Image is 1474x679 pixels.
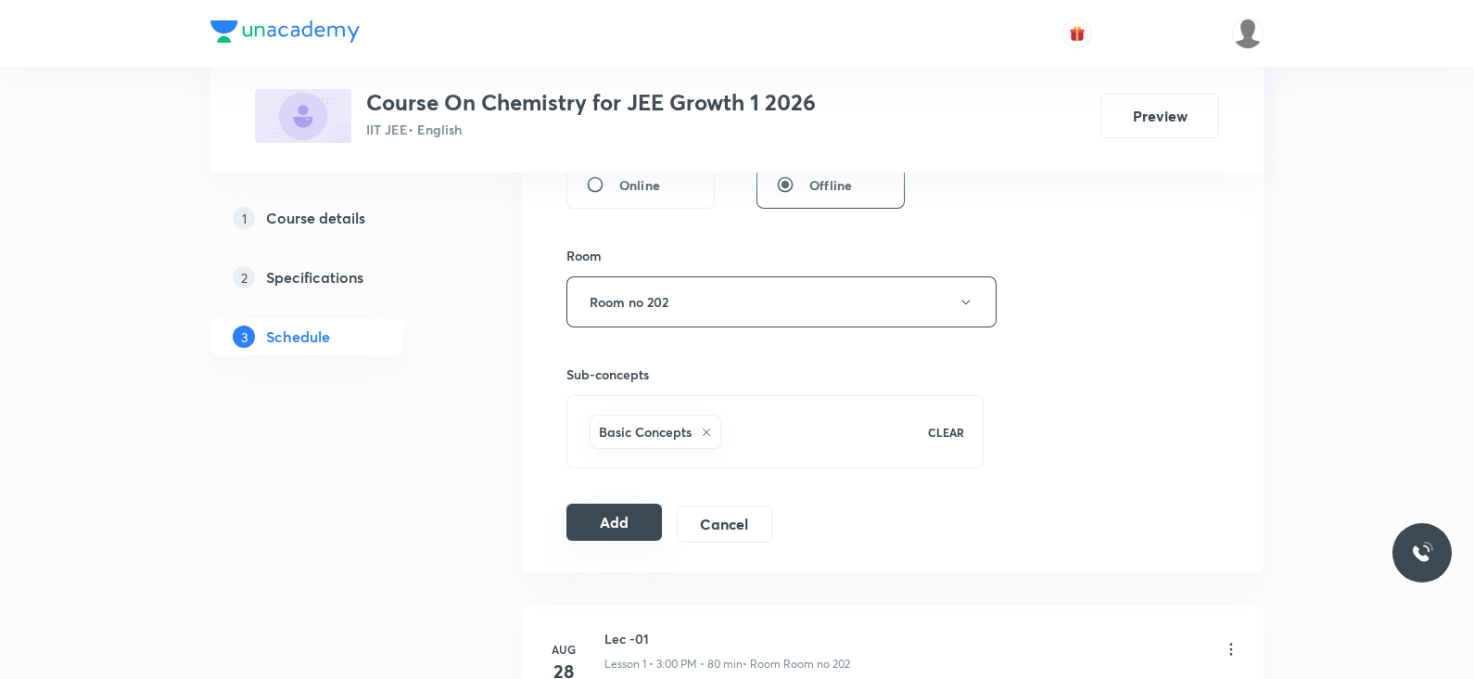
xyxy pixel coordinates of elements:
[366,89,816,116] h3: Course On Chemistry for JEE Growth 1 2026
[604,656,743,673] p: Lesson 1 • 3:00 PM • 80 min
[266,266,363,288] h5: Specifications
[809,175,852,195] span: Offline
[233,207,255,229] p: 1
[566,365,984,384] h6: Sub-concepts
[1100,94,1219,138] button: Preview
[366,120,816,139] p: IIT JEE • English
[619,175,660,195] span: Online
[566,276,997,327] button: Room no 202
[545,641,582,658] h6: Aug
[210,199,463,237] a: 1Course details
[266,326,330,348] h5: Schedule
[233,266,255,288] p: 2
[1232,18,1264,49] img: Saniya Tarannum
[604,629,850,648] h6: Lec -01
[266,207,365,229] h5: Course details
[566,504,662,541] button: Add
[566,246,602,265] h6: Room
[1411,542,1433,564] img: ttu
[210,259,463,296] a: 2Specifications
[210,20,360,43] img: Company Logo
[210,20,360,47] a: Company Logo
[233,326,255,348] p: 3
[743,656,850,673] p: • Room Room no 202
[255,89,351,143] img: FC64538A-6E84-4DF8-9B1F-E5C3B05F7D95_plus.png
[677,506,772,543] button: Cancel
[599,422,692,442] h6: Basic Concepts
[1062,19,1092,48] button: avatar
[1069,25,1086,42] img: avatar
[928,424,964,441] p: CLEAR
